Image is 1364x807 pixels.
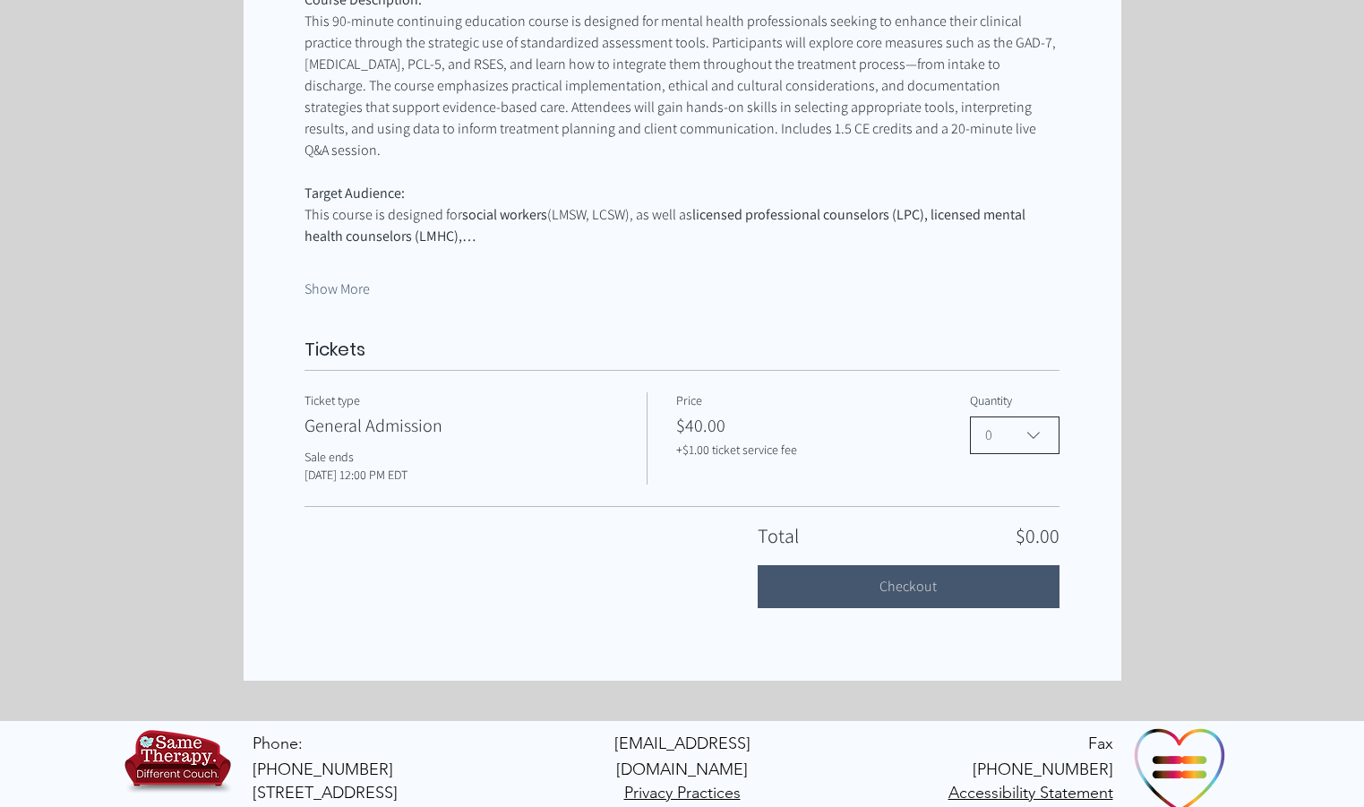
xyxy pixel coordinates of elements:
span: social workers [462,205,547,224]
a: Privacy Practices [624,782,741,803]
span: Target Audience: [305,184,405,202]
span: This 90-minute continuing education course is designed for mental health professionals seeking to... [305,12,1059,159]
p: +$1.00 ticket service fee [676,442,941,459]
h2: Tickets [305,338,1059,361]
span: Price [676,392,702,408]
a: [EMAIL_ADDRESS][DOMAIN_NAME] [614,733,751,779]
span: [STREET_ADDRESS] [253,783,398,803]
span: (LMSW, LCSW), as well as [547,205,692,224]
div: 0 [985,425,992,446]
button: Checkout [758,565,1059,608]
img: TBH.US [121,726,235,805]
span: [EMAIL_ADDRESS][DOMAIN_NAME] [614,734,751,779]
p: Sale ends [305,449,618,467]
p: [DATE] 12:00 PM EDT [305,467,618,485]
a: Accessibility Statement [948,782,1113,803]
span: Privacy Practices [624,783,741,803]
button: Show More [305,279,370,299]
p: $40.00 [676,413,941,438]
label: Quantity [970,392,1059,410]
h3: General Admission [305,413,618,438]
span: Accessibility Statement [948,783,1113,803]
p: Total [758,525,799,547]
a: Phone: [PHONE_NUMBER] [253,734,393,779]
span: This course is designed for [305,205,462,224]
p: $0.00 [1016,525,1059,547]
span: Ticket type [305,392,360,408]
